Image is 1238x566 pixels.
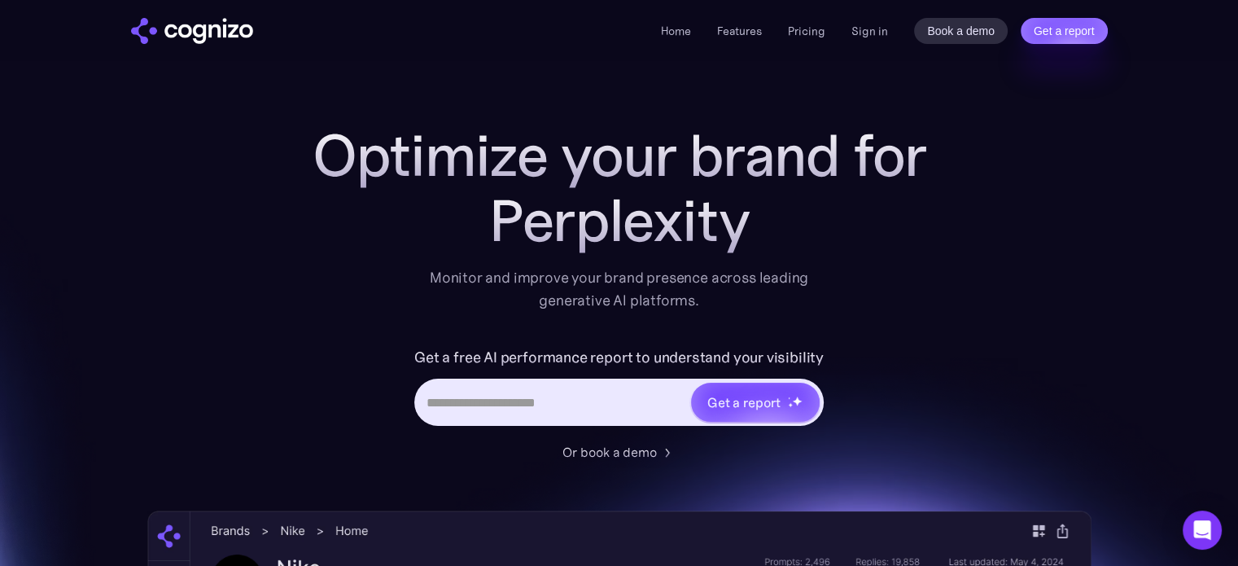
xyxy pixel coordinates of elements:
a: Home [661,24,691,38]
label: Get a free AI performance report to understand your visibility [414,344,824,371]
a: home [131,18,253,44]
a: Book a demo [914,18,1008,44]
a: Sign in [851,21,888,41]
img: star [792,396,803,406]
img: star [788,402,794,408]
div: Monitor and improve your brand presence across leading generative AI platforms. [419,266,820,312]
div: Get a report [707,393,781,412]
div: Open Intercom Messenger [1183,511,1222,550]
a: Get a report [1021,18,1108,44]
a: Or book a demo [562,442,676,462]
a: Get a reportstarstarstar [689,381,821,423]
form: Hero URL Input Form [414,344,824,434]
a: Features [717,24,762,38]
div: Or book a demo [562,442,657,462]
h1: Optimize your brand for [294,123,945,188]
div: Perplexity [294,188,945,253]
img: cognizo logo [131,18,253,44]
img: star [788,397,790,399]
a: Pricing [788,24,825,38]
